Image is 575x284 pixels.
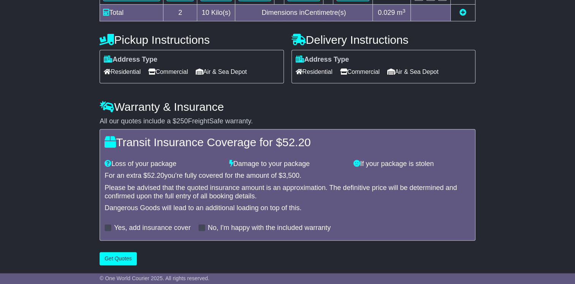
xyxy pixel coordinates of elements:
label: No, I'm happy with the included warranty [208,224,331,232]
a: Add new item [459,9,466,16]
span: 3,500 [282,172,299,179]
div: If your package is stolen [350,160,474,168]
span: 52.20 [282,136,311,148]
span: 52.20 [147,172,164,179]
span: 250 [176,117,188,125]
span: © One World Courier 2025. All rights reserved. [100,275,209,281]
div: Please be advised that the quoted insurance amount is an approximation. The definitive price will... [105,184,470,200]
td: Dimensions in Centimetre(s) [235,5,372,21]
label: Yes, add insurance cover [114,224,190,232]
span: 10 [202,9,209,16]
span: Air & Sea Depot [387,66,439,78]
td: Kilo(s) [197,5,235,21]
label: Address Type [296,56,349,64]
span: 0.029 [378,9,395,16]
div: Dangerous Goods will lead to an additional loading on top of this. [105,204,470,212]
span: Residential [104,66,141,78]
button: Get Quotes [100,252,137,265]
h4: Warranty & Insurance [100,101,475,113]
div: For an extra $ you're fully covered for the amount of $ . [105,172,470,180]
td: Total [100,5,163,21]
td: 2 [163,5,197,21]
h4: Transit Insurance Coverage for $ [105,136,470,148]
h4: Pickup Instructions [100,34,284,46]
div: Damage to your package [225,160,350,168]
sup: 3 [402,8,406,14]
h4: Delivery Instructions [291,34,475,46]
span: Commercial [148,66,188,78]
span: Air & Sea Depot [196,66,247,78]
span: Commercial [340,66,380,78]
span: Residential [296,66,333,78]
label: Address Type [104,56,157,64]
div: All our quotes include a $ FreightSafe warranty. [100,117,475,126]
span: m [397,9,406,16]
div: Loss of your package [101,160,225,168]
